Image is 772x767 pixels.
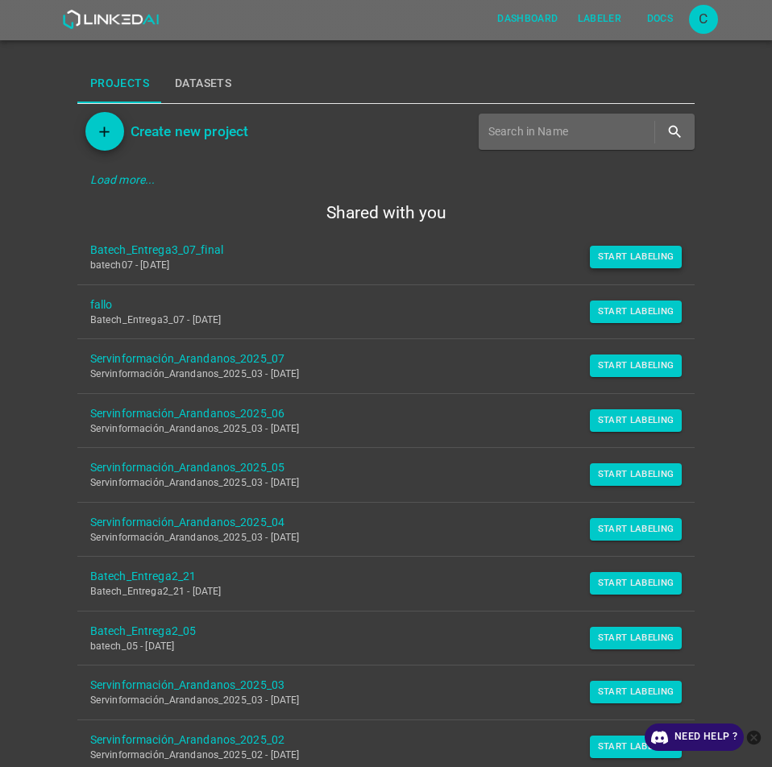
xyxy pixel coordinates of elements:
button: Docs [634,6,686,32]
button: Datasets [162,64,244,103]
p: Servinformación_Arandanos_2025_03 - [DATE] [90,367,656,382]
div: C [689,5,718,34]
p: Batech_Entrega2_21 - [DATE] [90,585,656,599]
button: Dashboard [491,6,564,32]
a: Servinformación_Arandanos_2025_04 [90,514,656,531]
a: Batech_Entrega3_07_final [90,242,656,259]
a: Need Help ? [645,723,744,751]
button: Start Labeling [590,354,683,377]
input: Search in Name [488,120,651,143]
button: Open settings [689,5,718,34]
a: Servinformación_Arandanos_2025_06 [90,405,656,422]
button: Start Labeling [590,246,683,268]
p: Servinformación_Arandanos_2025_03 - [DATE] [90,531,656,545]
a: Dashboard [488,2,567,35]
p: batech07 - [DATE] [90,259,656,273]
button: Start Labeling [590,409,683,432]
button: Start Labeling [590,518,683,541]
a: Servinformación_Arandanos_2025_03 [90,677,656,694]
p: Servinformación_Arandanos_2025_03 - [DATE] [90,694,656,708]
button: Start Labeling [590,736,683,758]
button: Start Labeling [590,681,683,703]
a: Create new project [124,120,248,143]
button: Start Labeling [590,463,683,486]
p: Servinformación_Arandanos_2025_02 - [DATE] [90,748,656,763]
a: Servinformación_Arandanos_2025_02 [90,732,656,748]
a: Servinformación_Arandanos_2025_07 [90,350,656,367]
h5: Shared with you [77,201,695,224]
button: Add [85,112,124,151]
button: Start Labeling [590,572,683,595]
button: close-help [744,723,764,751]
a: Servinformación_Arandanos_2025_05 [90,459,656,476]
button: search [658,115,691,148]
p: batech_05 - [DATE] [90,640,656,654]
p: Servinformación_Arandanos_2025_03 - [DATE] [90,476,656,491]
button: Labeler [571,6,628,32]
a: Batech_Entrega2_05 [90,623,656,640]
a: Labeler [568,2,631,35]
p: Servinformación_Arandanos_2025_03 - [DATE] [90,422,656,437]
button: Start Labeling [590,627,683,649]
button: Start Labeling [590,301,683,323]
button: Projects [77,64,162,103]
p: Batech_Entrega3_07 - [DATE] [90,313,656,328]
div: Load more... [77,165,695,195]
img: LinkedAI [62,10,160,29]
a: Docs [631,2,689,35]
h6: Create new project [131,120,248,143]
a: Batech_Entrega2_21 [90,568,656,585]
em: Load more... [90,173,156,186]
a: fallo [90,296,656,313]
